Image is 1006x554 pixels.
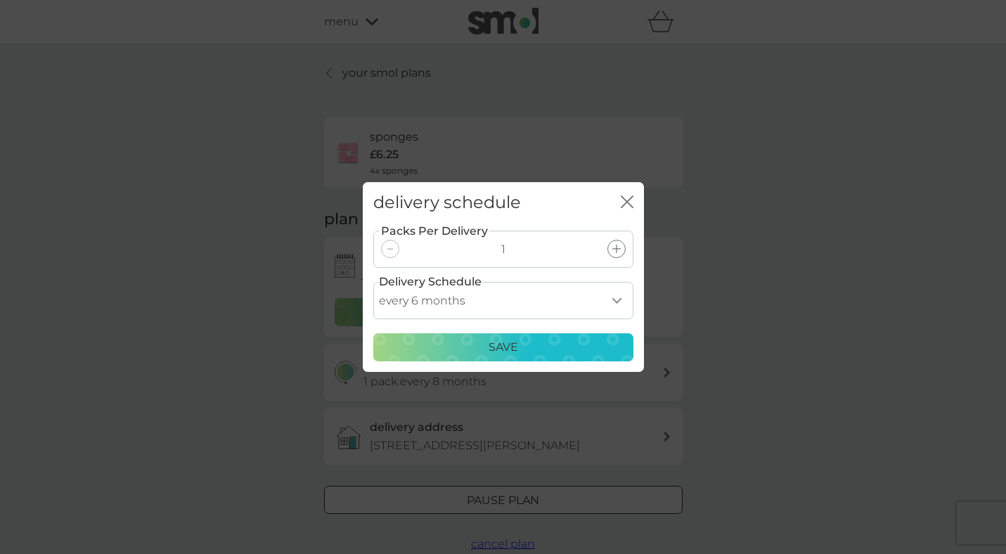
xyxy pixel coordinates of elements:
[621,195,633,210] button: close
[379,273,482,291] label: Delivery Schedule
[373,333,633,361] button: Save
[501,240,505,259] p: 1
[380,222,489,240] label: Packs Per Delivery
[489,338,518,356] p: Save
[373,193,521,213] h2: delivery schedule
